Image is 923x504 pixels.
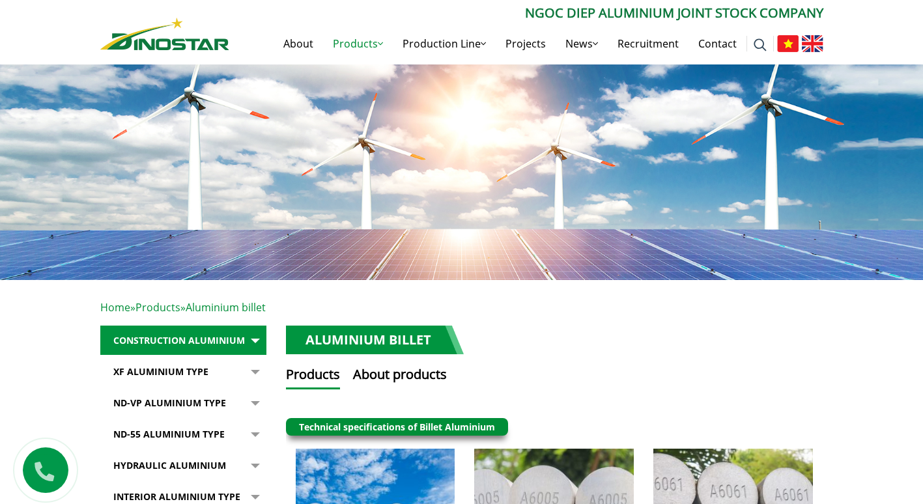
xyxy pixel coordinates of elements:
a: Construction Aluminium [100,326,266,356]
a: Home [100,300,130,315]
a: Products [135,300,180,315]
a: Projects [496,23,556,64]
img: Nhôm Dinostar [100,18,229,50]
a: Hydraulic Aluminium [100,451,266,481]
a: ND-55 Aluminium type [100,419,266,449]
button: About products [353,365,447,389]
img: English [802,35,823,52]
h1: Aluminium billet [286,326,464,354]
a: News [556,23,608,64]
span: Aluminium billet [186,300,266,315]
span: » » [100,300,266,315]
a: XF Aluminium type [100,357,266,387]
a: Technical specifications of Billet Aluminium [299,421,495,433]
a: Production Line [393,23,496,64]
img: Tiếng Việt [777,35,799,52]
a: Recruitment [608,23,689,64]
p: Ngoc Diep Aluminium Joint Stock Company [229,3,823,23]
a: Contact [689,23,746,64]
img: search [754,38,767,51]
a: About [274,23,323,64]
button: Products [286,365,340,389]
a: ND-VP Aluminium type [100,388,266,418]
a: Products [323,23,393,64]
